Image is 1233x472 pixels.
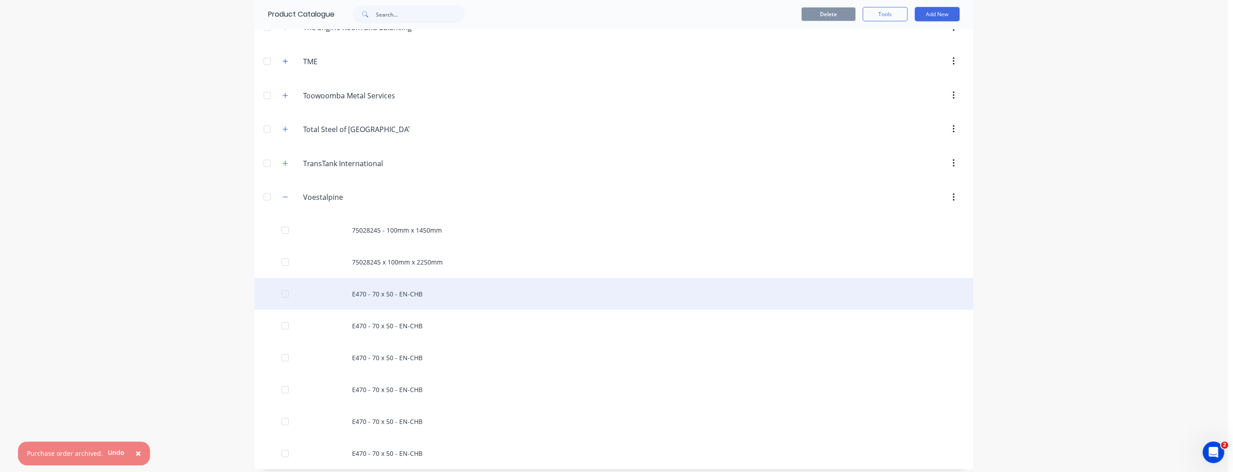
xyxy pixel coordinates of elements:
[303,158,410,169] input: Enter category name
[103,446,129,459] button: Undo
[255,310,973,342] div: E470 - 70 x 50 - EN-CHB
[1202,441,1224,463] iframe: Intercom live chat
[303,56,410,67] input: Enter category name
[27,449,103,458] div: Purchase order archived.
[376,5,465,23] input: Search...
[915,7,960,22] button: Add New
[255,214,973,246] div: 75028245 - 100mm x 1450mm
[303,124,410,135] input: Enter category name
[1221,441,1228,449] span: 2
[255,246,973,278] div: 75028245 x 100mm x 2250mm
[127,443,150,464] button: Close
[303,90,410,101] input: Enter category name
[255,406,973,437] div: E470 - 70 x 50 - EN-CHB
[255,278,973,310] div: E470 - 70 x 50 - EN-CHB
[136,447,141,459] span: ×
[801,8,855,21] button: Delete
[255,342,973,374] div: E470 - 70 x 50 - EN-CHB
[255,437,973,469] div: E470 - 70 x 50 - EN-CHB
[255,374,973,406] div: E470 - 70 x 50 - EN-CHB
[863,7,907,22] button: Tools
[303,192,410,203] input: Enter category name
